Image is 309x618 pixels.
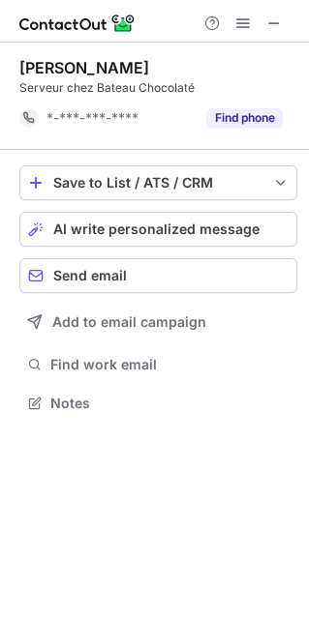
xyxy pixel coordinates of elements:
[19,58,149,77] div: [PERSON_NAME]
[19,390,297,417] button: Notes
[206,108,283,128] button: Reveal Button
[53,268,127,283] span: Send email
[53,175,263,191] div: Save to List / ATS / CRM
[50,395,290,412] span: Notes
[53,221,260,237] span: AI write personalized message
[50,356,290,373] span: Find work email
[19,305,297,339] button: Add to email campaign
[19,12,136,35] img: ContactOut v5.3.10
[19,258,297,293] button: Send email
[52,314,206,330] span: Add to email campaign
[19,79,297,97] div: Serveur chez Bateau Chocolaté
[19,212,297,247] button: AI write personalized message
[19,351,297,378] button: Find work email
[19,165,297,200] button: save-profile-one-click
